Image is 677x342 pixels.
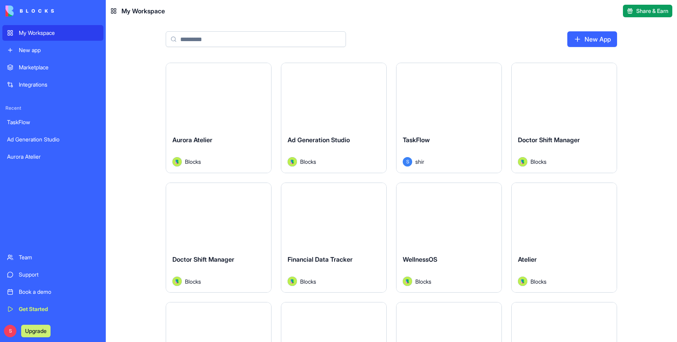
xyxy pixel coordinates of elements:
[172,277,182,286] img: Avatar
[530,277,547,286] span: Blocks
[403,136,430,144] span: TaskFlow
[396,63,502,173] a: TaskFlowSshir
[7,136,99,143] div: Ad Generation Studio
[19,81,99,89] div: Integrations
[166,183,272,293] a: Doctor Shift ManagerAvatarBlocks
[518,157,527,166] img: Avatar
[518,277,527,286] img: Avatar
[300,277,316,286] span: Blocks
[19,305,99,313] div: Get Started
[21,327,51,335] a: Upgrade
[623,5,672,17] button: Share & Earn
[185,277,201,286] span: Blocks
[172,157,182,166] img: Avatar
[636,7,668,15] span: Share & Earn
[281,183,387,293] a: Financial Data TrackerAvatarBlocks
[2,301,103,317] a: Get Started
[7,153,99,161] div: Aurora Atelier
[2,250,103,265] a: Team
[4,325,16,337] span: S
[2,284,103,300] a: Book a demo
[2,132,103,147] a: Ad Generation Studio
[403,255,437,263] span: WellnessOS
[2,77,103,92] a: Integrations
[281,63,387,173] a: Ad Generation StudioAvatarBlocks
[567,31,617,47] a: New App
[300,157,316,166] span: Blocks
[403,277,412,286] img: Avatar
[21,325,51,337] button: Upgrade
[166,63,272,173] a: Aurora AtelierAvatarBlocks
[19,271,99,279] div: Support
[172,255,234,263] span: Doctor Shift Manager
[288,136,350,144] span: Ad Generation Studio
[172,136,212,144] span: Aurora Atelier
[2,149,103,165] a: Aurora Atelier
[2,267,103,282] a: Support
[396,183,502,293] a: WellnessOSAvatarBlocks
[415,157,424,166] span: shir
[19,29,99,37] div: My Workspace
[7,118,99,126] div: TaskFlow
[511,183,617,293] a: AtelierAvatarBlocks
[403,157,412,166] span: S
[2,42,103,58] a: New app
[518,136,580,144] span: Doctor Shift Manager
[2,105,103,111] span: Recent
[19,288,99,296] div: Book a demo
[530,157,547,166] span: Blocks
[511,63,617,173] a: Doctor Shift ManagerAvatarBlocks
[185,157,201,166] span: Blocks
[5,5,54,16] img: logo
[518,255,537,263] span: Atelier
[121,6,165,16] span: My Workspace
[288,255,353,263] span: Financial Data Tracker
[415,277,431,286] span: Blocks
[2,60,103,75] a: Marketplace
[2,25,103,41] a: My Workspace
[19,63,99,71] div: Marketplace
[288,157,297,166] img: Avatar
[288,277,297,286] img: Avatar
[19,253,99,261] div: Team
[2,114,103,130] a: TaskFlow
[19,46,99,54] div: New app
